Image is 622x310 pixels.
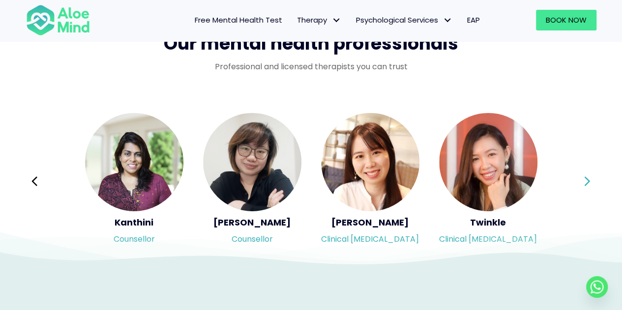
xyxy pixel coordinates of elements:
[439,112,537,251] div: Slide 9 of 3
[203,113,301,250] a: <h5>Yvonne</h5><p>Counsellor</p> [PERSON_NAME]Counsellor
[203,113,301,211] img: <h5>Yvonne</h5><p>Counsellor</p>
[85,113,183,211] img: <h5>Kanthini</h5><p>Counsellor</p>
[536,10,596,30] a: Book Now
[329,13,344,28] span: Therapy: submenu
[203,216,301,228] h5: [PERSON_NAME]
[103,10,487,30] nav: Menu
[164,31,458,56] span: Our mental health professionals
[195,15,282,25] span: Free Mental Health Test
[349,10,460,30] a: Psychological ServicesPsychological Services: submenu
[203,112,301,251] div: Slide 7 of 3
[321,112,419,251] div: Slide 8 of 3
[321,113,419,250] a: <h5>Kher Yin</h5><p>Clinical psychologist</p> [PERSON_NAME]Clinical [MEDICAL_DATA]
[85,113,183,250] a: <h5>Kanthini</h5><p>Counsellor</p> KanthiniCounsellor
[85,216,183,228] h5: Kanthini
[290,10,349,30] a: TherapyTherapy: submenu
[467,15,480,25] span: EAP
[546,15,587,25] span: Book Now
[586,276,608,298] a: Whatsapp
[297,15,341,25] span: Therapy
[26,61,596,72] p: Professional and licensed therapists you can trust
[321,216,419,228] h5: [PERSON_NAME]
[439,216,537,228] h5: Twinkle
[187,10,290,30] a: Free Mental Health Test
[439,113,537,211] img: <h5>Twinkle</h5><p>Clinical psychologist</p>
[441,13,455,28] span: Psychological Services: submenu
[26,4,90,36] img: Aloe mind Logo
[321,113,419,211] img: <h5>Kher Yin</h5><p>Clinical psychologist</p>
[439,113,537,250] a: <h5>Twinkle</h5><p>Clinical psychologist</p> TwinkleClinical [MEDICAL_DATA]
[460,10,487,30] a: EAP
[356,15,452,25] span: Psychological Services
[85,112,183,251] div: Slide 6 of 3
